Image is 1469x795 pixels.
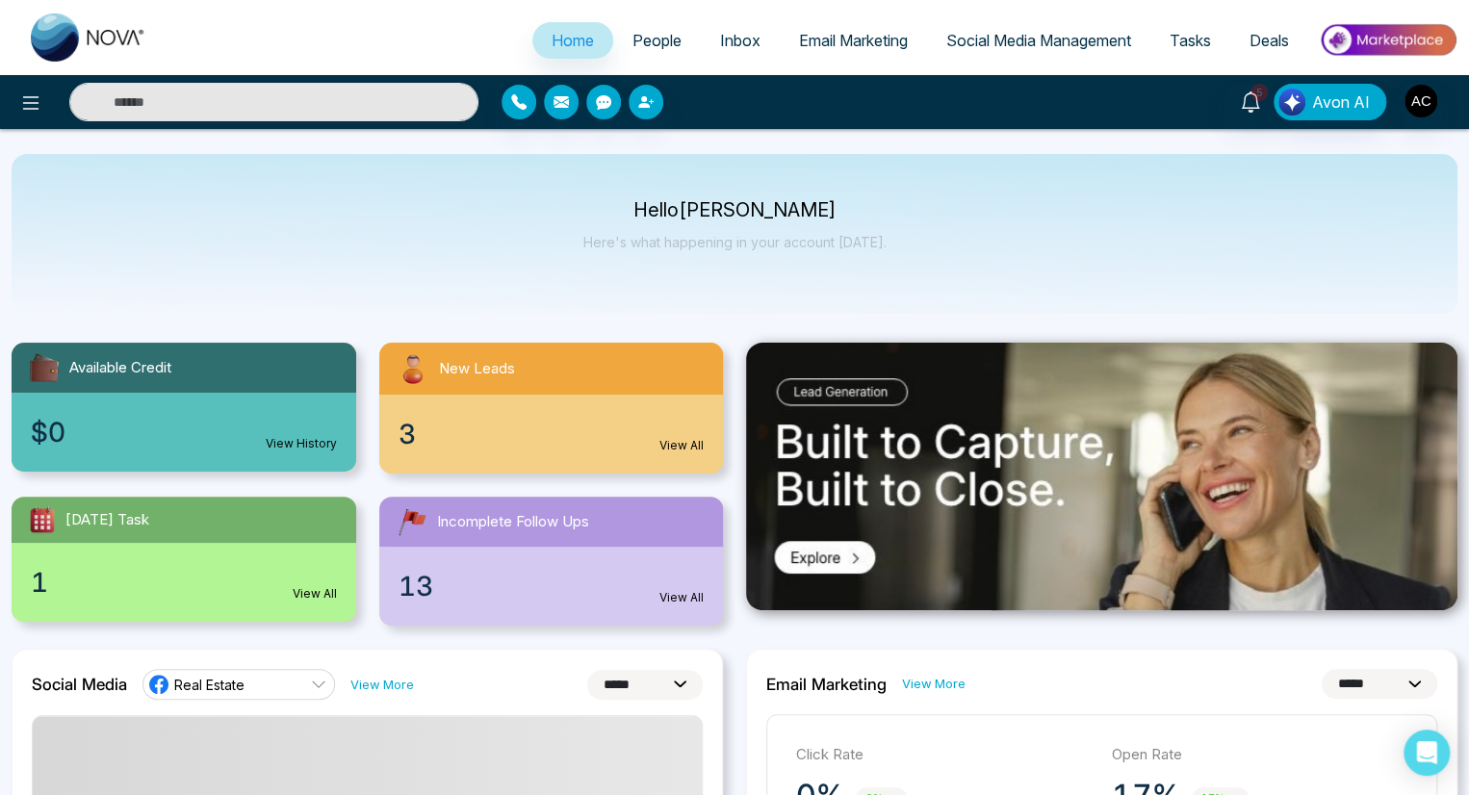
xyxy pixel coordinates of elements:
[799,31,908,50] span: Email Marketing
[1405,85,1437,117] img: User Avatar
[1250,31,1289,50] span: Deals
[1274,84,1386,120] button: Avon AI
[1278,89,1305,115] img: Lead Flow
[766,675,887,694] h2: Email Marketing
[701,22,780,59] a: Inbox
[1312,90,1370,114] span: Avon AI
[1150,22,1230,59] a: Tasks
[293,585,337,603] a: View All
[368,497,735,626] a: Incomplete Follow Ups13View All
[395,504,429,539] img: followUps.svg
[532,22,613,59] a: Home
[31,412,65,452] span: $0
[583,234,887,250] p: Here's what happening in your account [DATE].
[399,566,433,606] span: 13
[659,437,704,454] a: View All
[31,562,48,603] span: 1
[613,22,701,59] a: People
[266,435,337,452] a: View History
[746,343,1457,610] img: .
[1250,84,1268,101] span: 5
[1112,744,1408,766] p: Open Rate
[27,504,58,535] img: todayTask.svg
[927,22,1150,59] a: Social Media Management
[780,22,927,59] a: Email Marketing
[946,31,1131,50] span: Social Media Management
[439,358,515,380] span: New Leads
[583,202,887,218] p: Hello [PERSON_NAME]
[796,744,1093,766] p: Click Rate
[27,350,62,385] img: availableCredit.svg
[1230,22,1308,59] a: Deals
[437,511,589,533] span: Incomplete Follow Ups
[1227,84,1274,117] a: 5
[395,350,431,387] img: newLeads.svg
[1404,730,1450,776] div: Open Intercom Messenger
[399,414,416,454] span: 3
[552,31,594,50] span: Home
[174,676,245,694] span: Real Estate
[32,675,127,694] h2: Social Media
[1170,31,1211,50] span: Tasks
[65,509,149,531] span: [DATE] Task
[659,589,704,606] a: View All
[350,676,414,694] a: View More
[368,343,735,474] a: New Leads3View All
[69,357,171,379] span: Available Credit
[720,31,760,50] span: Inbox
[632,31,682,50] span: People
[902,675,966,693] a: View More
[31,13,146,62] img: Nova CRM Logo
[1318,18,1457,62] img: Market-place.gif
